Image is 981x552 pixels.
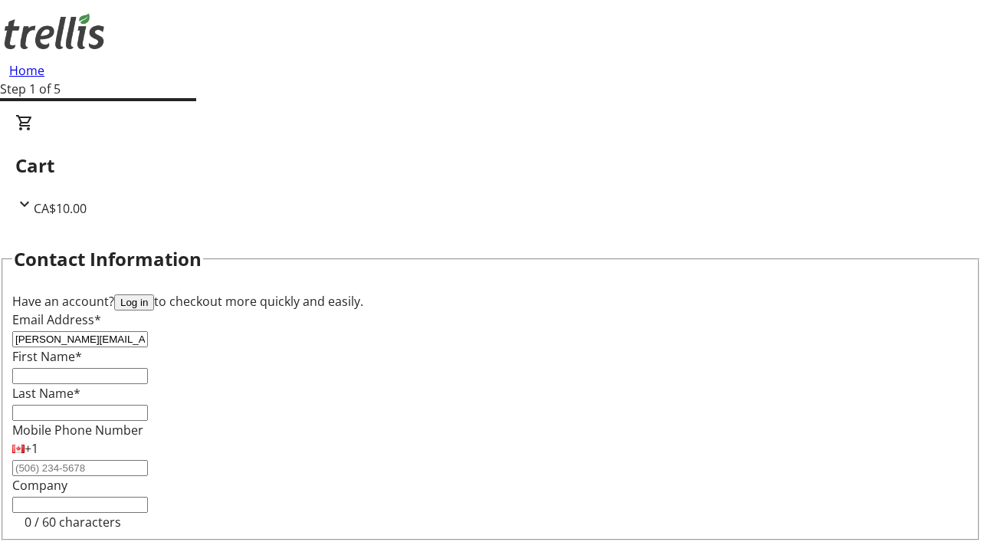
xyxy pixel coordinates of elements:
[114,294,154,310] button: Log in
[12,477,67,494] label: Company
[15,113,966,218] div: CartCA$10.00
[12,460,148,476] input: (506) 234-5678
[12,422,143,439] label: Mobile Phone Number
[25,514,121,531] tr-character-limit: 0 / 60 characters
[12,348,82,365] label: First Name*
[34,200,87,217] span: CA$10.00
[15,152,966,179] h2: Cart
[12,385,80,402] label: Last Name*
[12,311,101,328] label: Email Address*
[14,245,202,273] h2: Contact Information
[12,292,969,310] div: Have an account? to checkout more quickly and easily.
